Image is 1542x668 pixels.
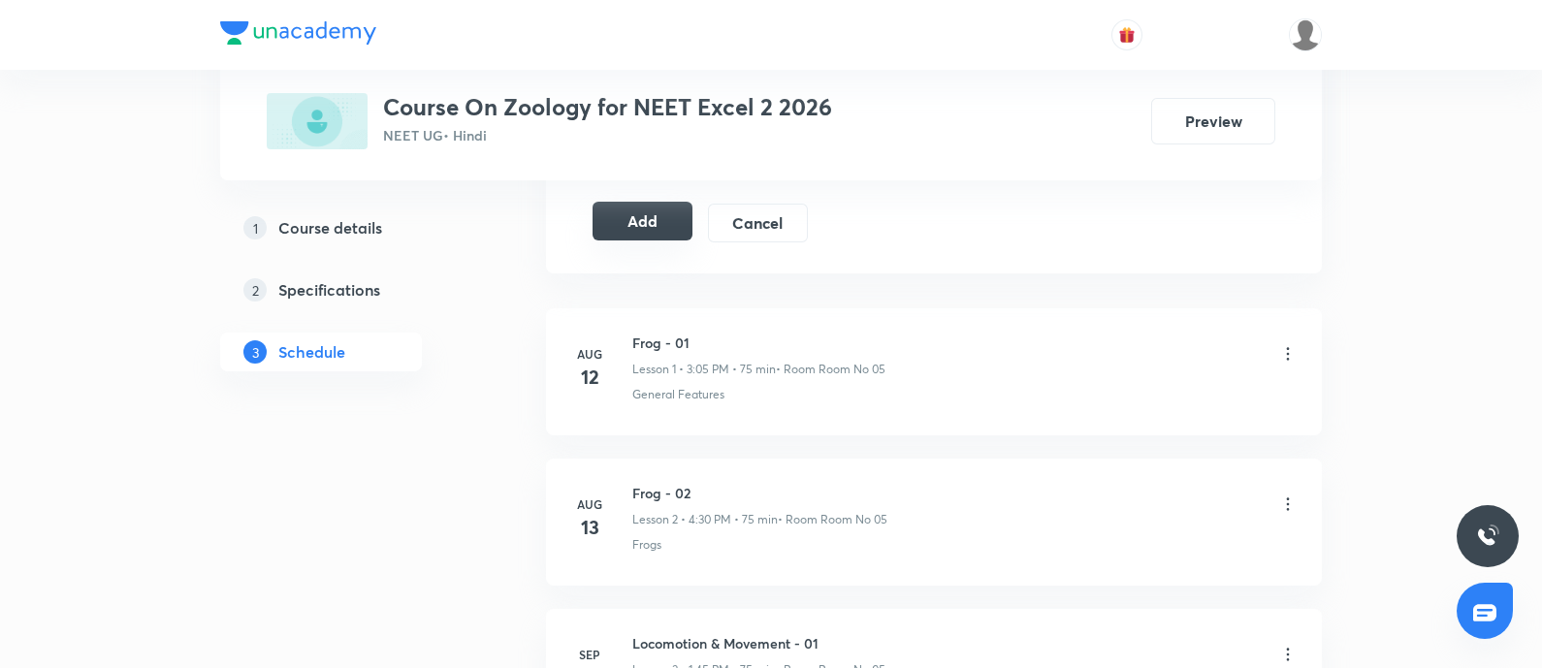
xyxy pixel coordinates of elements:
h6: Frog - 02 [632,483,887,503]
h6: Sep [570,646,609,663]
h3: Course On Zoology for NEET Excel 2 2026 [383,93,832,121]
p: Frogs [632,536,661,554]
p: NEET UG • Hindi [383,125,832,145]
p: 2 [243,278,267,302]
button: Preview [1151,98,1275,144]
h6: Frog - 01 [632,333,885,353]
h6: Locomotion & Movement - 01 [632,633,885,653]
button: avatar [1111,19,1142,50]
a: 1Course details [220,208,484,247]
p: • Room Room No 05 [778,511,887,528]
h4: 12 [570,363,609,392]
button: Cancel [708,204,808,242]
button: Add [593,202,692,240]
img: 96DAC5C2-738C-4AAE-961B-ECB72D5E4E19_plus.png [267,93,368,149]
h5: Schedule [278,340,345,364]
img: Company Logo [220,21,376,45]
img: avatar [1118,26,1136,44]
h5: Specifications [278,278,380,302]
p: 3 [243,340,267,364]
a: Company Logo [220,21,376,49]
p: • Room Room No 05 [776,361,885,378]
p: Lesson 2 • 4:30 PM • 75 min [632,511,778,528]
p: Lesson 1 • 3:05 PM • 75 min [632,361,776,378]
img: Gopal ram [1289,18,1322,51]
h4: 13 [570,513,609,542]
p: General Features [632,386,724,403]
a: 2Specifications [220,270,484,309]
p: 1 [243,216,267,239]
h6: Aug [570,345,609,363]
h6: Aug [570,495,609,513]
img: ttu [1476,525,1499,548]
h5: Course details [278,216,382,239]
